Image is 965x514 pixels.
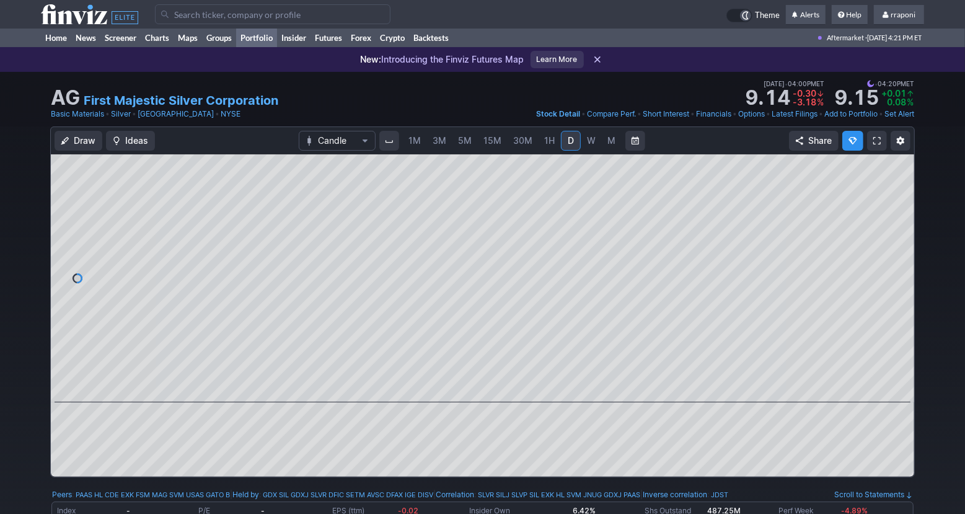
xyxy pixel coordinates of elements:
[625,131,645,151] button: Range
[568,135,574,146] span: D
[566,489,581,501] a: SVM
[607,135,615,146] span: M
[52,490,72,499] a: Peers
[346,29,376,47] a: Forex
[881,88,906,99] span: +0.01
[766,108,770,120] span: •
[71,29,100,47] a: News
[202,29,236,47] a: Groups
[409,29,453,47] a: Backtests
[738,108,765,120] a: Options
[887,97,906,107] span: 0.08
[536,108,580,120] a: Stock Detail
[232,490,259,499] a: Held by
[311,489,327,501] a: SLVR
[772,108,817,120] a: Latest Filings
[106,131,155,151] button: Ideas
[643,490,707,499] a: Inverse correlation
[867,78,914,89] span: 04:20PM ET
[587,108,636,120] a: Compare Perf.
[318,135,356,147] span: Candle
[405,489,416,501] a: IGE
[263,489,277,501] a: GDX
[379,131,399,151] button: Interval
[433,489,640,501] div: | :
[581,108,586,120] span: •
[764,78,824,89] span: [DATE] 04:00PM ET
[772,109,817,118] span: Latest Filings
[436,490,474,499] a: Correlation
[696,108,731,120] a: Financials
[541,489,554,501] a: EXK
[155,4,390,24] input: Search
[556,489,565,501] a: HL
[587,135,596,146] span: W
[867,29,922,47] span: [DATE] 4:21 PM ET
[875,78,878,89] span: •
[41,29,71,47] a: Home
[328,489,344,501] a: DFIC
[125,135,148,147] span: Ideas
[637,108,641,120] span: •
[152,489,167,501] a: MAG
[755,9,780,22] span: Theme
[299,131,376,151] button: Chart Type
[132,108,136,120] span: •
[867,131,887,151] a: Fullscreen
[121,489,134,501] a: EXK
[206,489,224,501] a: GATO
[55,131,102,151] button: Draw
[52,489,230,501] div: :
[793,97,816,107] span: -3.18
[819,108,823,120] span: •
[100,29,141,47] a: Screener
[94,489,103,501] a: HL
[136,489,150,501] a: FSM
[346,489,365,501] a: SETM
[879,108,883,120] span: •
[891,10,915,19] span: rraponi
[186,489,204,501] a: USAS
[403,131,426,151] a: 1M
[583,489,602,501] a: JNUG
[832,5,868,25] a: Help
[602,131,622,151] a: M
[726,9,780,22] a: Theme
[624,489,640,501] a: PAAS
[311,29,346,47] a: Futures
[536,109,580,118] span: Stock Detail
[215,108,219,120] span: •
[226,489,230,501] a: B
[452,131,477,151] a: 5M
[138,108,214,120] a: [GEOGRAPHIC_DATA]
[433,135,446,146] span: 3M
[539,131,560,151] a: 1H
[834,490,913,499] a: Scroll to Statements
[105,108,110,120] span: •
[76,489,92,501] a: PAAS
[376,29,409,47] a: Crypto
[51,88,80,108] h1: AG
[74,135,95,147] span: Draw
[458,135,472,146] span: 5M
[236,29,277,47] a: Portfolio
[581,131,601,151] a: W
[746,88,790,108] strong: 9.14
[230,489,433,501] div: | :
[361,53,524,66] p: Introducing the Finviz Futures Map
[561,131,581,151] a: D
[111,108,131,120] a: Silver
[386,489,403,501] a: DFAX
[789,131,839,151] button: Share
[891,131,910,151] button: Chart Settings
[817,97,824,107] span: %
[141,29,174,47] a: Charts
[221,108,240,120] a: NYSE
[427,131,452,151] a: 3M
[174,29,202,47] a: Maps
[84,92,278,109] a: First Majestic Silver Corporation
[496,489,509,501] a: SILJ
[478,489,494,501] a: SLVR
[531,51,584,68] a: Learn More
[418,489,433,501] a: DISV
